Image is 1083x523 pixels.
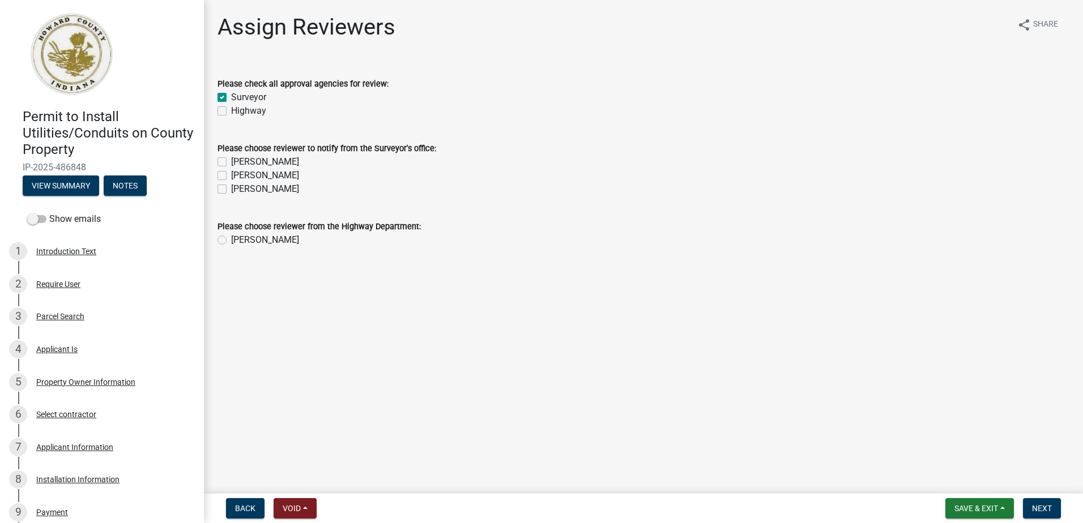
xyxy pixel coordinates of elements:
wm-modal-confirm: Notes [104,182,147,191]
h4: Permit to Install Utilities/Conduits on County Property [23,109,195,157]
div: Parcel Search [36,312,84,320]
div: Select contractor [36,410,96,418]
span: IP-2025-486848 [23,162,181,173]
div: Require User [36,280,80,288]
button: Save & Exit [945,498,1014,518]
button: shareShare [1008,14,1067,36]
label: [PERSON_NAME] [231,182,299,196]
div: 4 [9,340,27,358]
label: [PERSON_NAME] [231,155,299,169]
button: Void [274,498,317,518]
div: 2 [9,275,27,293]
label: Show emails [27,212,101,226]
span: Void [283,504,301,513]
i: share [1017,18,1031,32]
button: Notes [104,175,147,196]
div: 9 [9,503,27,521]
div: Introduction Text [36,247,96,255]
button: Back [226,498,265,518]
label: Surveyor [231,91,266,104]
div: 8 [9,470,27,488]
h1: Assign Reviewers [218,14,395,41]
div: 7 [9,438,27,456]
div: Property Owner Information [36,378,135,386]
span: Back [235,504,255,513]
label: Please check all approval agencies for review: [218,80,389,88]
div: Payment [36,508,68,516]
span: Next [1032,504,1052,513]
div: 3 [9,307,27,325]
label: Please choose reviewer to notify from the Surveyor's office: [218,145,436,153]
wm-modal-confirm: Summary [23,182,99,191]
label: Please choose reviewer from the Highway Department: [218,223,421,231]
img: Howard County, Indiana [23,12,120,97]
label: [PERSON_NAME] [231,169,299,182]
div: 5 [9,373,27,391]
div: Applicant Information [36,443,113,451]
div: Installation Information [36,475,120,483]
div: Applicant Is [36,345,78,353]
div: 1 [9,242,27,260]
span: Share [1033,18,1058,32]
span: Save & Exit [954,504,998,513]
button: View Summary [23,175,99,196]
button: Next [1023,498,1061,518]
label: [PERSON_NAME] [231,233,299,247]
div: 6 [9,405,27,423]
label: Highway [231,104,266,118]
